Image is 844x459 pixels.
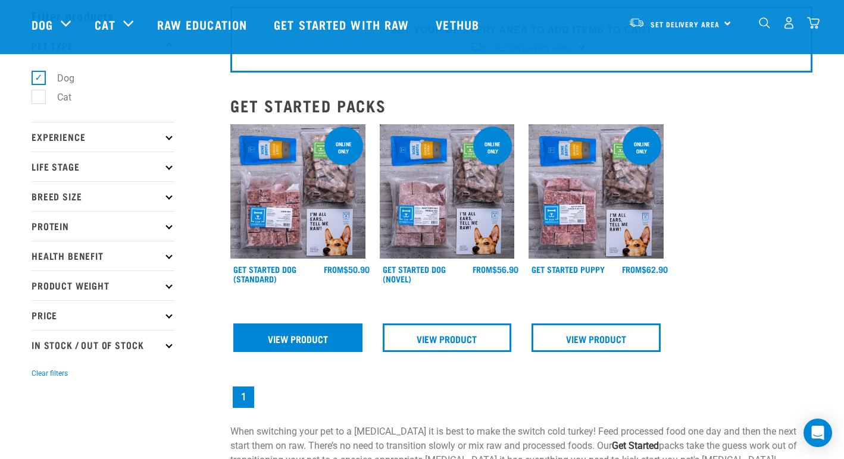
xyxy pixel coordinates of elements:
img: NSP Dog Novel Update [380,124,515,259]
p: Protein [32,211,174,241]
a: Get Started Dog (Novel) [383,267,446,281]
div: online only [324,135,363,160]
a: View Product [233,323,362,352]
label: Cat [38,90,76,105]
img: home-icon@2x.png [807,17,820,29]
h2: Get Started Packs [230,96,812,115]
div: $62.90 [622,265,668,274]
p: Life Stage [32,152,174,181]
p: Price [32,300,174,330]
img: van-moving.png [629,17,645,28]
div: online only [473,135,512,160]
p: Experience [32,122,174,152]
img: home-icon-1@2x.png [759,17,770,29]
div: Open Intercom Messenger [804,419,832,447]
a: Cat [95,15,115,33]
span: Set Delivery Area [651,22,720,26]
img: NSP Dog Standard Update [230,124,365,259]
div: $50.90 [324,265,370,274]
a: Get Started Puppy [532,267,605,271]
span: FROM [622,267,642,271]
div: online only [623,135,661,160]
button: Clear filters [32,368,68,379]
p: In Stock / Out Of Stock [32,330,174,360]
label: Dog [38,71,79,86]
a: View Product [532,323,661,352]
img: user.png [783,17,795,29]
a: Vethub [424,1,494,48]
img: NPS Puppy Update [529,124,664,259]
div: $56.90 [473,265,518,274]
p: Breed Size [32,181,174,211]
nav: pagination [230,384,812,410]
span: FROM [473,267,492,271]
span: FROM [324,267,343,271]
a: Page 1 [233,386,254,408]
p: Health Benefit [32,241,174,271]
a: Get Started Dog (Standard) [233,267,296,281]
p: Product Weight [32,271,174,300]
a: View Product [383,323,512,352]
strong: Get Started [612,440,659,451]
a: Dog [32,15,53,33]
a: Raw Education [145,1,262,48]
a: Get started with Raw [262,1,424,48]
